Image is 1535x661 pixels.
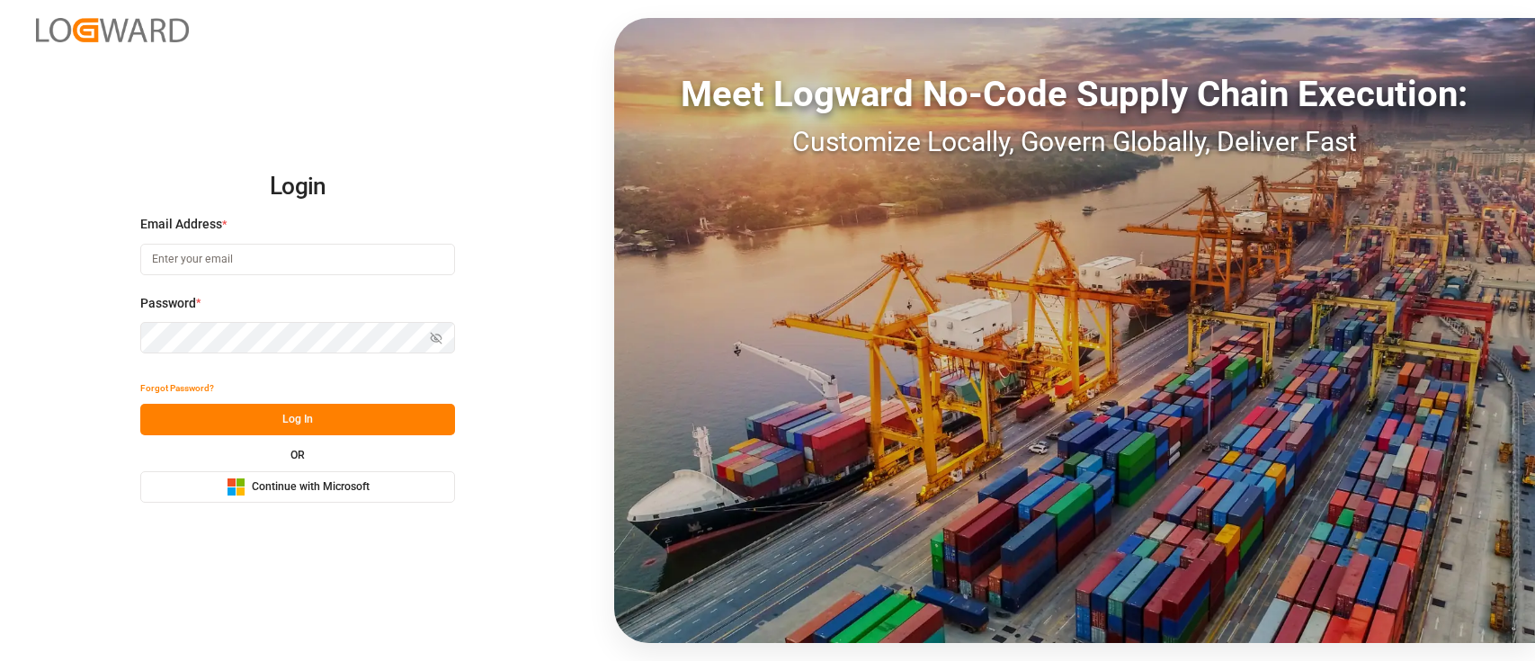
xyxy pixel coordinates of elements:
div: Meet Logward No-Code Supply Chain Execution: [614,67,1535,121]
button: Forgot Password? [140,372,214,404]
span: Email Address [140,215,222,234]
button: Continue with Microsoft [140,471,455,503]
span: Password [140,294,196,313]
div: Customize Locally, Govern Globally, Deliver Fast [614,121,1535,162]
span: Continue with Microsoft [252,479,370,496]
input: Enter your email [140,244,455,275]
button: Log In [140,404,455,435]
small: OR [290,450,305,460]
img: Logward_new_orange.png [36,18,189,42]
h2: Login [140,158,455,216]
